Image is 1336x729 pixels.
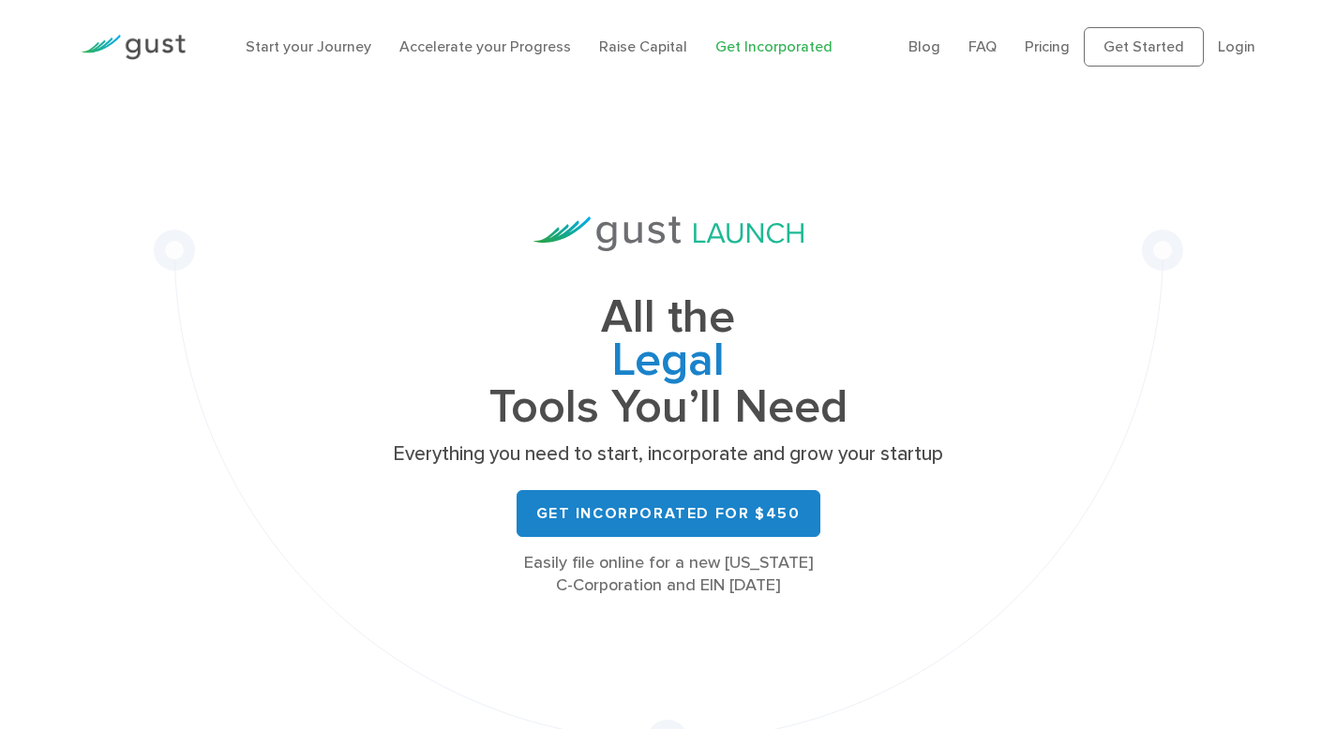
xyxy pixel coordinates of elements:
[1084,27,1204,67] a: Get Started
[1025,37,1070,55] a: Pricing
[517,490,820,537] a: Get Incorporated for $450
[399,37,571,55] a: Accelerate your Progress
[246,37,371,55] a: Start your Journey
[715,37,833,55] a: Get Incorporated
[968,37,997,55] a: FAQ
[533,216,803,251] img: Gust Launch Logo
[81,35,186,60] img: Gust Logo
[387,339,950,386] span: Legal
[1218,37,1255,55] a: Login
[908,37,940,55] a: Blog
[387,552,950,597] div: Easily file online for a new [US_STATE] C-Corporation and EIN [DATE]
[387,296,950,428] h1: All the Tools You’ll Need
[387,441,950,468] p: Everything you need to start, incorporate and grow your startup
[599,37,687,55] a: Raise Capital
